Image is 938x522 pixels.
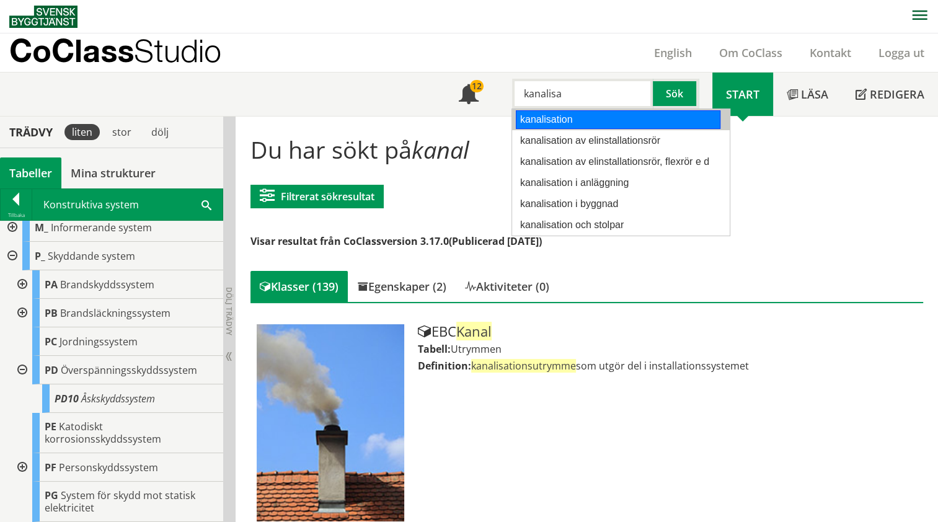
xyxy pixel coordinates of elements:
[516,132,720,149] div: kanalisation av elinstallationsrör
[2,125,60,139] div: Trädvy
[45,278,58,291] span: PA
[9,43,221,58] p: CoClass
[706,45,796,60] a: Om CoClass
[64,124,100,140] div: liten
[9,6,77,28] img: Svensk Byggtjänst
[348,271,456,302] div: Egenskaper (2)
[1,210,32,220] div: Tillbaka
[653,79,699,108] button: Sök
[257,324,405,521] img: Tabell
[418,359,471,373] label: Definition:
[796,45,865,60] a: Kontakt
[201,198,211,211] span: Sök i tabellen
[32,189,223,220] div: Konstruktiva system
[516,216,720,234] div: kanalisation och stolpar
[516,153,720,170] div: kanalisation av elinstallationsrör, flexrör e d
[45,461,56,474] span: PF
[516,110,720,129] div: kanalisation
[456,271,559,302] div: Aktiviteter (0)
[726,87,759,102] span: Start
[449,234,542,248] span: (Publicerad [DATE])
[801,87,828,102] span: Läsa
[134,32,221,69] span: Studio
[516,195,720,213] div: kanalisation i byggnad
[418,342,451,356] label: Tabell:
[45,489,58,502] span: PG
[81,392,155,405] span: Åskskyddssystem
[61,157,165,188] a: Mina strukturer
[842,73,938,116] a: Redigera
[471,359,749,373] span: som utgör del i installationssystemet
[55,392,79,405] span: PD10
[470,80,484,92] div: 12
[224,287,234,335] span: Dölj trädvy
[60,278,154,291] span: Brandskyddssystem
[512,79,653,108] input: Sök
[870,87,924,102] span: Redigera
[51,221,152,234] span: Informerande system
[59,461,158,474] span: Personskyddssystem
[412,133,469,166] span: kanal
[418,324,929,339] div: EBC
[250,136,924,163] h1: Du har sökt på
[60,306,170,320] span: Brandsläckningssystem
[45,489,195,515] span: System för skydd mot statisk elektricitet
[48,249,135,263] span: Skyddande system
[45,420,56,433] span: PE
[250,271,348,302] div: Klasser (139)
[773,73,842,116] a: Läsa
[459,86,479,105] span: Notifikationer
[250,185,384,208] button: Filtrerat sökresultat
[61,363,197,377] span: Överspänningsskyddssystem
[516,174,720,192] div: kanalisation i anläggning
[35,249,45,263] span: P_
[45,306,58,320] span: PB
[9,33,248,72] a: CoClassStudio
[60,335,138,348] span: Jordningssystem
[45,335,57,348] span: PC
[471,359,576,373] span: kanalisationsutrymme
[451,342,502,356] span: Utrymmen
[35,221,48,234] span: M_
[865,45,938,60] a: Logga ut
[45,363,58,377] span: PD
[712,73,773,116] a: Start
[105,124,139,140] div: stor
[250,234,449,248] span: Visar resultat från CoClassversion 3.17.0
[144,124,176,140] div: dölj
[640,45,706,60] a: English
[456,322,492,340] span: Kanal
[445,73,492,116] a: 12
[45,420,161,446] span: Katodiskt korrosionsskyddssystem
